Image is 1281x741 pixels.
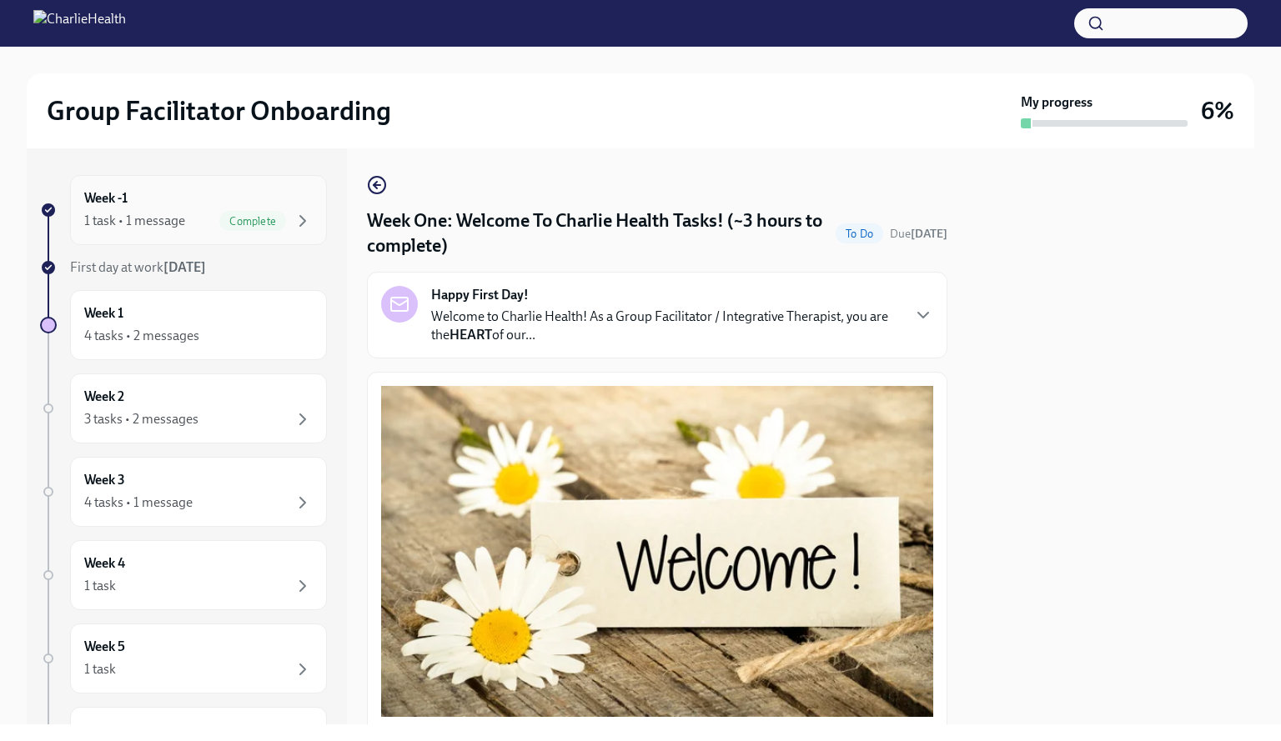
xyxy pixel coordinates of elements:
a: First day at work[DATE] [40,258,327,277]
div: 1 task [84,577,116,595]
a: Week 41 task [40,540,327,610]
h6: Week 4 [84,554,125,573]
strong: My progress [1021,93,1093,112]
a: Week -11 task • 1 messageComplete [40,175,327,245]
div: 4 tasks • 2 messages [84,327,199,345]
span: Complete [219,215,286,228]
strong: [DATE] [163,259,206,275]
a: Week 34 tasks • 1 message [40,457,327,527]
strong: HEART [450,327,492,343]
a: Week 51 task [40,623,327,693]
span: September 9th, 2025 09:00 [890,226,947,242]
p: Welcome to Charlie Health! As a Group Facilitator / Integrative Therapist, you are the of our... [431,308,900,344]
h6: Week 3 [84,471,125,489]
img: CharlieHealth [33,10,126,37]
div: 1 task [84,660,116,678]
span: Due [890,227,947,241]
strong: [DATE] [911,227,947,241]
h6: Week -1 [84,189,128,208]
div: 1 task • 1 message [84,212,185,230]
h6: Week 1 [84,304,123,323]
h2: Group Facilitator Onboarding [47,94,391,128]
span: First day at work [70,259,206,275]
span: To Do [836,228,883,240]
div: 4 tasks • 1 message [84,493,193,512]
button: Zoom image [381,386,933,717]
a: Week 14 tasks • 2 messages [40,290,327,360]
h4: Week One: Welcome To Charlie Health Tasks! (~3 hours to complete) [367,208,829,258]
a: Week 23 tasks • 2 messages [40,373,327,443]
h6: Week 6 [84,721,125,739]
h6: Week 5 [84,638,125,656]
h6: Week 2 [84,388,124,406]
strong: Happy First Day! [431,286,529,304]
div: 3 tasks • 2 messages [84,410,198,428]
h3: 6% [1201,96,1234,126]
